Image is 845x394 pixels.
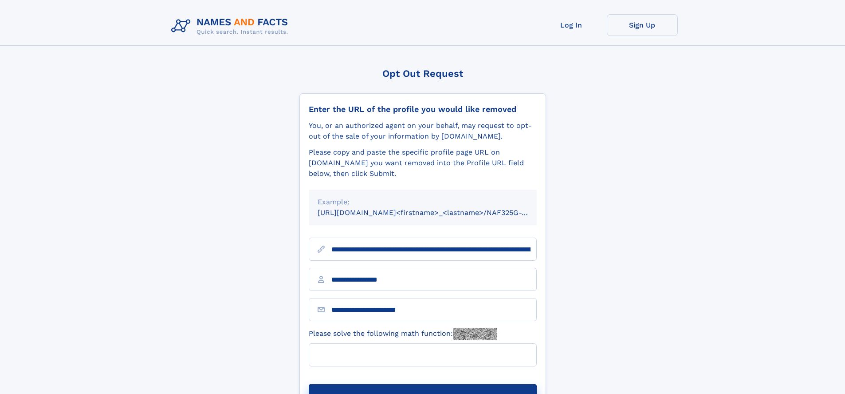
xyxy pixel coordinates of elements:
div: Enter the URL of the profile you would like removed [309,104,537,114]
div: Please copy and paste the specific profile page URL on [DOMAIN_NAME] you want removed into the Pr... [309,147,537,179]
div: You, or an authorized agent on your behalf, may request to opt-out of the sale of your informatio... [309,120,537,142]
small: [URL][DOMAIN_NAME]<firstname>_<lastname>/NAF325G-xxxxxxxx [318,208,554,217]
img: Logo Names and Facts [168,14,295,38]
div: Example: [318,197,528,207]
a: Log In [536,14,607,36]
div: Opt Out Request [299,68,546,79]
a: Sign Up [607,14,678,36]
label: Please solve the following math function: [309,328,497,340]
